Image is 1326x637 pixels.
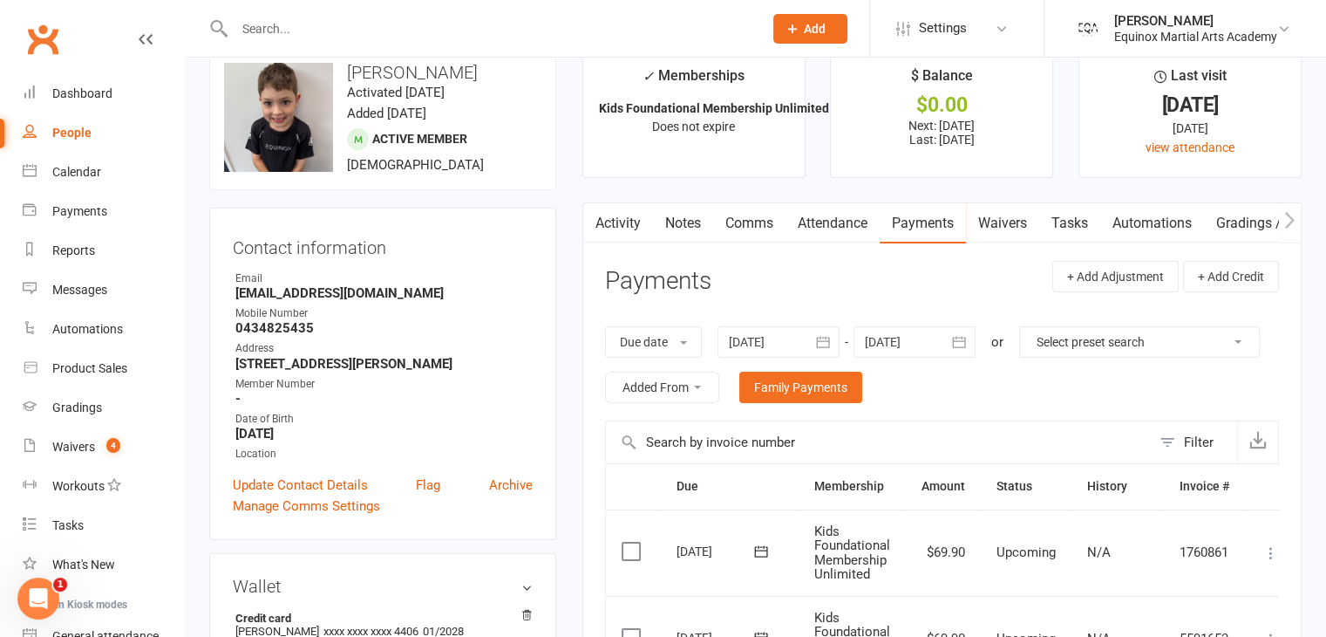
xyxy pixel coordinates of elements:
th: Status [981,464,1071,509]
img: thumb_image1734071481.png [1071,11,1105,46]
a: Comms [713,203,785,243]
td: $69.90 [906,510,981,596]
a: Payments [880,203,966,243]
span: Add [804,22,826,36]
button: + Add Credit [1183,261,1279,292]
img: image1742276722.png [224,63,333,172]
a: view attendance [1146,140,1234,154]
div: Equinox Martial Arts Academy [1114,29,1277,45]
div: Tasks [52,518,84,532]
div: Mobile Number [235,305,533,322]
span: Settings [919,9,967,48]
div: $ Balance [911,65,973,96]
div: Payments [52,204,107,218]
div: [PERSON_NAME] [1114,13,1277,29]
time: Activated [DATE] [347,85,445,100]
a: What's New [23,545,184,585]
a: Gradings [23,388,184,428]
a: Calendar [23,153,184,192]
strong: Credit card [235,612,524,625]
div: Workouts [52,479,105,493]
a: Automations [1100,203,1204,243]
div: Gradings [52,401,102,414]
a: Automations [23,310,184,349]
input: Search... [229,17,751,41]
div: Member Number [235,376,533,393]
a: Messages [23,271,184,310]
span: Upcoming [996,545,1056,560]
button: Added From [605,372,719,403]
div: Product Sales [52,361,127,375]
a: Payments [23,192,184,231]
span: 1 [53,578,67,592]
span: [DEMOGRAPHIC_DATA] [347,157,484,173]
strong: [STREET_ADDRESS][PERSON_NAME] [235,356,533,372]
a: People [23,113,184,153]
a: Dashboard [23,74,184,113]
span: Active member [372,132,467,146]
button: Due date [605,326,702,358]
div: Automations [52,322,123,336]
div: Location [235,446,533,462]
th: Invoice # [1164,464,1245,509]
a: Reports [23,231,184,271]
a: Manage Comms Settings [233,496,380,517]
a: Tasks [1039,203,1100,243]
h3: [PERSON_NAME] [224,63,541,82]
a: Archive [489,475,533,496]
th: Due [661,464,799,509]
a: Update Contact Details [233,475,368,496]
div: Reports [52,243,95,257]
strong: [EMAIL_ADDRESS][DOMAIN_NAME] [235,285,533,301]
a: Notes [653,203,713,243]
div: Memberships [643,65,745,97]
th: Amount [906,464,981,509]
button: Add [773,14,847,44]
strong: Kids Foundational Membership Unlimited [599,101,829,115]
time: Added [DATE] [347,106,426,121]
a: Product Sales [23,349,184,388]
div: Date of Birth [235,411,533,428]
th: Membership [799,464,906,509]
h3: Payments [605,268,711,295]
a: Family Payments [739,372,862,403]
span: 4 [106,438,120,453]
div: Waivers [52,440,95,454]
span: Does not expire [652,120,735,134]
iframe: Intercom live chat [17,578,59,620]
strong: [DATE] [235,426,533,442]
div: [DATE] [677,538,757,565]
div: Last visit [1154,65,1227,96]
div: Messages [52,283,107,297]
h3: Contact information [233,231,533,257]
p: Next: [DATE] Last: [DATE] [847,119,1037,147]
div: Email [235,271,533,287]
a: Waivers 4 [23,428,184,467]
div: Calendar [52,165,101,179]
div: $0.00 [847,96,1037,114]
h3: Wallet [233,577,533,596]
a: Workouts [23,467,184,506]
th: History [1071,464,1164,509]
div: [DATE] [1095,96,1285,114]
button: + Add Adjustment [1052,261,1179,292]
a: Activity [583,203,653,243]
i: ✓ [643,68,654,85]
strong: - [235,391,533,407]
span: Kids Foundational Membership Unlimited [814,524,890,583]
button: Filter [1151,421,1237,463]
input: Search by invoice number [606,421,1151,463]
div: Address [235,340,533,357]
div: or [991,332,1003,353]
div: Filter [1184,432,1214,453]
strong: 0434825435 [235,320,533,336]
a: Attendance [785,203,880,243]
a: Tasks [23,506,184,545]
td: 1760861 [1164,510,1245,596]
div: [DATE] [1095,119,1285,138]
a: Waivers [966,203,1039,243]
div: People [52,126,92,140]
div: Dashboard [52,86,112,100]
span: N/A [1087,545,1111,560]
div: What's New [52,558,115,572]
